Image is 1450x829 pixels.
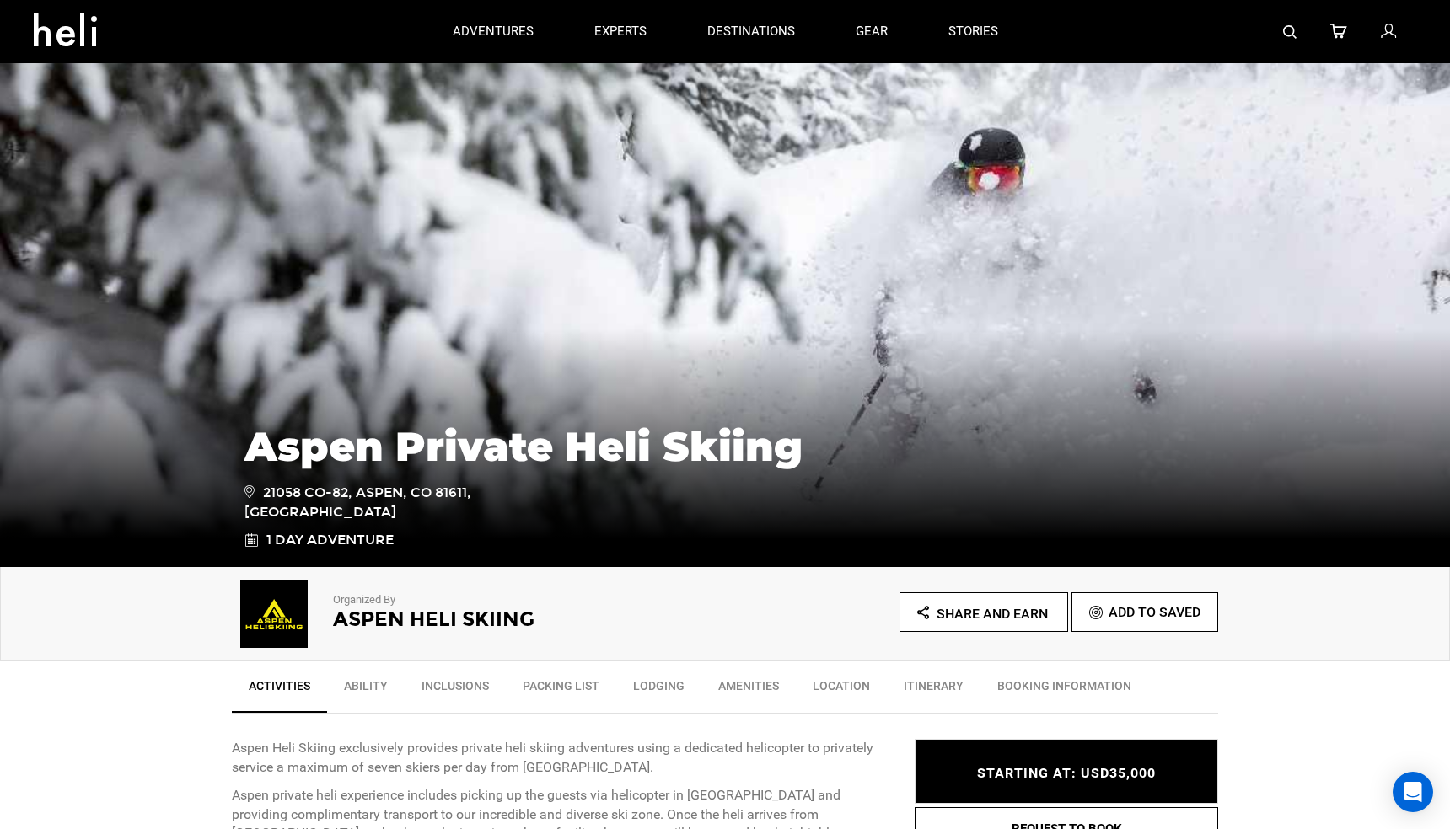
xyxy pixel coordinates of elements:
h1: Aspen Private Heli Skiing [244,424,1206,469]
span: 1 Day Adventure [266,531,394,550]
a: Packing List [506,669,616,711]
h2: Aspen Heli Skiing [333,608,679,630]
a: Itinerary [887,669,980,711]
p: experts [594,23,647,40]
span: Share and Earn [937,606,1048,622]
p: Aspen Heli Skiing exclusively provides private heli skiing adventures using a dedicated helicopte... [232,739,889,778]
p: destinations [707,23,795,40]
span: Add To Saved [1109,604,1200,620]
img: 2257a0c5dbcfcbdbfdcc34499ecee035.png [232,580,316,648]
p: adventures [453,23,534,40]
a: Inclusions [405,669,506,711]
span: STARTING AT: USD35,000 [977,765,1156,781]
a: BOOKING INFORMATION [980,669,1148,711]
a: Activities [232,669,327,713]
div: Open Intercom Messenger [1393,772,1433,812]
a: Ability [327,669,405,711]
a: Amenities [701,669,796,711]
p: Organized By [333,592,679,608]
a: Location [796,669,887,711]
img: search-bar-icon.svg [1283,25,1297,39]
span: 21058 CO-82, Aspen, CO 81611, [GEOGRAPHIC_DATA] [244,482,485,522]
a: Lodging [616,669,701,711]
